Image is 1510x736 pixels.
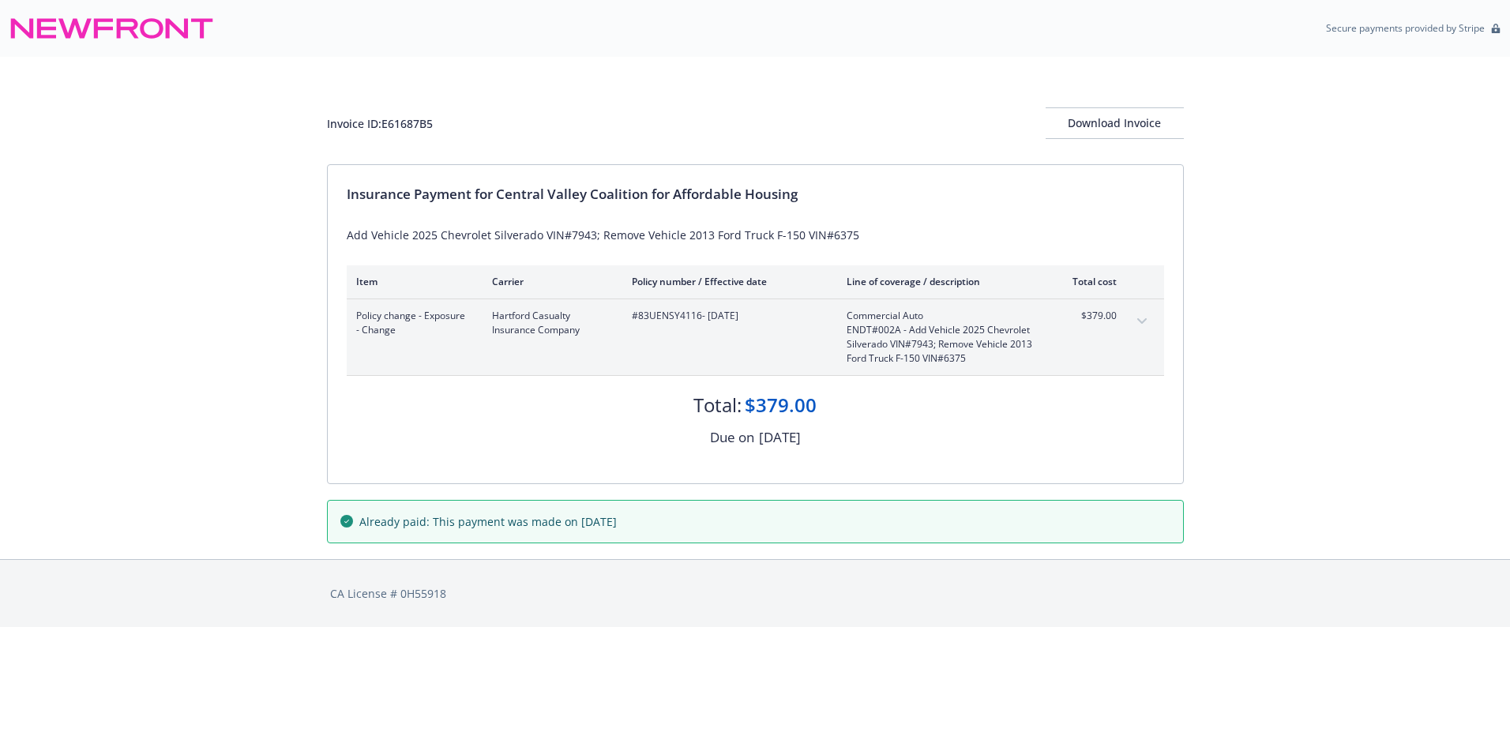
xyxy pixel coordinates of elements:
[1129,309,1155,334] button: expand content
[847,323,1032,366] span: ENDT#002A - Add Vehicle 2025 Chevrolet Silverado VIN#7943; Remove Vehicle 2013 Ford Truck F-150 V...
[1046,107,1184,139] button: Download Invoice
[330,585,1181,602] div: CA License # 0H55918
[745,392,817,419] div: $379.00
[759,427,801,448] div: [DATE]
[847,309,1032,323] span: Commercial Auto
[1326,21,1485,35] p: Secure payments provided by Stripe
[492,275,607,288] div: Carrier
[356,275,467,288] div: Item
[359,513,617,530] span: Already paid: This payment was made on [DATE]
[1057,309,1117,323] span: $379.00
[1046,108,1184,138] div: Download Invoice
[347,227,1164,243] div: Add Vehicle 2025 Chevrolet Silverado VIN#7943; Remove Vehicle 2013 Ford Truck F-150 VIN#6375
[492,309,607,337] span: Hartford Casualty Insurance Company
[693,392,742,419] div: Total:
[847,275,1032,288] div: Line of coverage / description
[347,184,1164,205] div: Insurance Payment for Central Valley Coalition for Affordable Housing
[356,309,467,337] span: Policy change - Exposure - Change
[327,115,433,132] div: Invoice ID: E61687B5
[1057,275,1117,288] div: Total cost
[347,299,1164,375] div: Policy change - Exposure - ChangeHartford Casualty Insurance Company#83UENSY4116- [DATE]Commercia...
[710,427,754,448] div: Due on
[847,309,1032,366] span: Commercial AutoENDT#002A - Add Vehicle 2025 Chevrolet Silverado VIN#7943; Remove Vehicle 2013 For...
[632,275,821,288] div: Policy number / Effective date
[632,309,821,323] span: #83UENSY4116 - [DATE]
